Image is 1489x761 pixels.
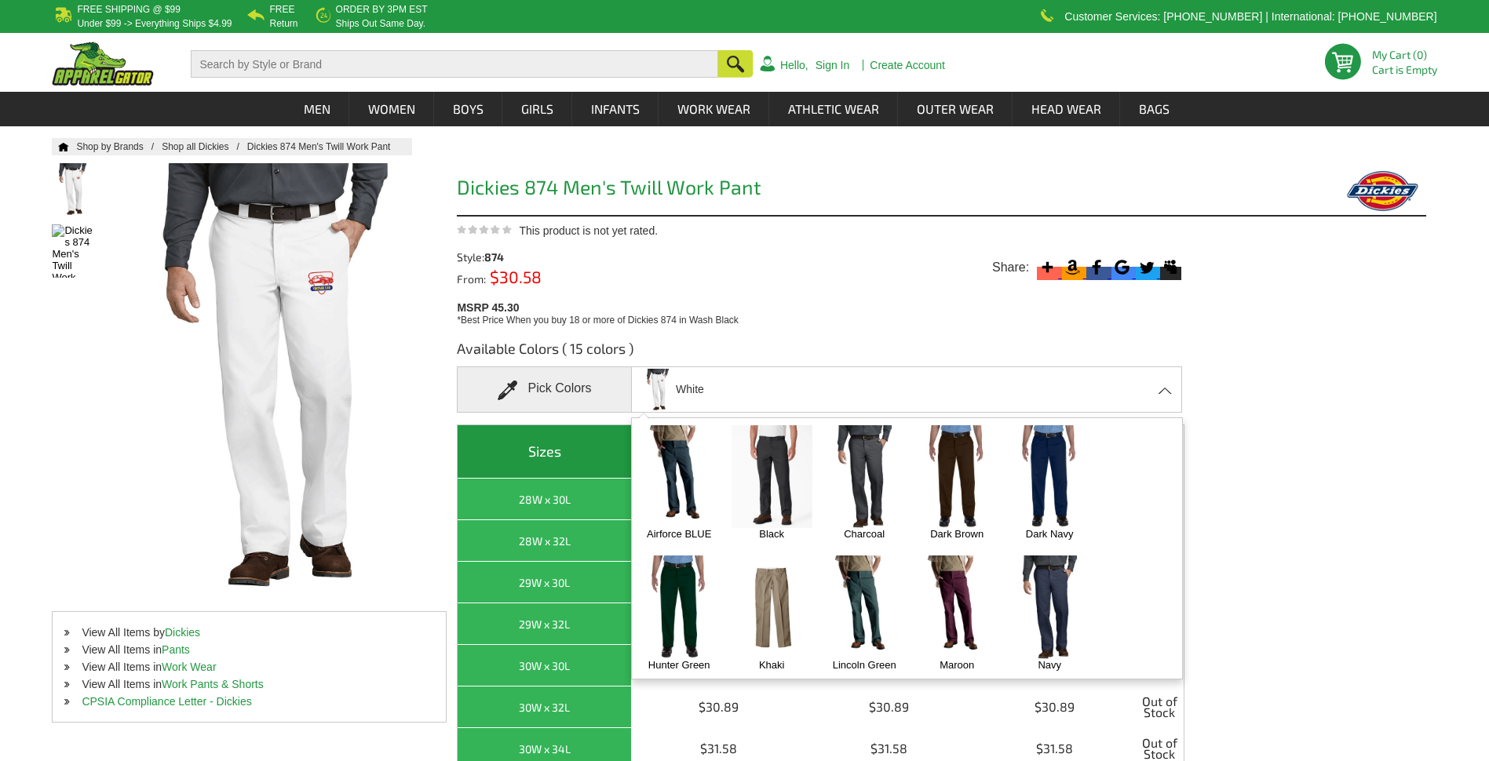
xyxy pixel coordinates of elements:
[1372,49,1431,60] li: My Cart (0)
[916,425,998,528] img: Dark Brown
[739,528,805,540] a: Black
[573,92,658,126] a: Infants
[457,224,512,235] img: This product is not yet rated.
[1016,659,1083,671] a: Navy
[53,658,446,675] li: View All Items in
[806,686,973,728] td: $30.89
[924,659,991,671] a: Maroon
[165,626,200,639] a: Dickies
[162,141,247,152] a: Shop all Dickies
[457,271,640,285] div: From:
[457,252,640,263] div: Style:
[1136,257,1157,278] svg: Twitter
[1160,257,1181,278] svg: Myspace
[457,366,631,413] div: Pick Colors
[77,19,232,28] p: under $99 -> everything ships $4.99
[53,675,446,693] li: View All Items in
[336,19,428,28] p: ships out same day.
[457,177,1184,202] h1: Dickies 874 Men's Twill Work Pant
[52,142,69,151] a: Home
[1062,257,1083,278] svg: Amazon
[462,697,627,717] div: 30W x 32L
[162,678,264,690] a: Work Pants & Shorts
[162,643,190,656] a: Pants
[52,42,154,86] img: ApparelGator
[1086,257,1108,278] svg: Facebook
[519,224,658,237] span: This product is not yet rated.
[286,92,349,126] a: Men
[52,163,93,215] img: Dickies 874 Men's Twill Work Pant
[503,92,571,126] a: Girls
[457,297,1191,327] div: MSRP 45.30
[162,661,217,673] a: Work Wear
[1016,528,1083,540] a: Dark Navy
[924,528,991,540] a: Dark Brown
[462,490,627,509] div: 28W x 30L
[1009,555,1091,658] img: Navy
[53,641,446,658] li: View All Items in
[1037,257,1058,278] svg: More
[270,19,298,28] p: Return
[350,92,433,126] a: Women
[457,339,1184,366] h3: Available Colors ( 15 colors )
[457,315,738,326] span: *Best Price When you buy 18 or more of Dickies 874 in Wash Black
[638,425,721,528] img: Airforce BLUE
[77,4,181,15] b: Free Shipping @ $99
[739,659,805,671] a: Khaki
[916,555,998,658] img: Maroon
[247,141,407,152] a: Dickies 874 Men's Twill Work Pant
[816,60,850,71] a: Sign In
[462,573,627,592] div: 29W x 30L
[1013,92,1119,126] a: Head Wear
[646,659,713,671] a: Hunter Green
[823,555,906,658] img: Lincoln Green
[973,686,1137,728] td: $30.89
[76,141,162,152] a: Shop by Brands
[1372,64,1437,75] span: Cart is Empty
[270,4,295,15] b: Free
[641,369,674,410] img: White
[462,531,627,551] div: 28W x 32L
[1121,92,1188,126] a: Bags
[646,528,713,540] a: Airforce BLUE
[870,60,945,71] a: Create Account
[780,60,808,71] a: Hello,
[632,686,806,728] td: $30.89
[992,260,1029,275] span: Share:
[1064,12,1436,21] p: Customer Services: [PHONE_NUMBER] | International: [PHONE_NUMBER]
[823,425,906,528] img: Charcoal
[82,695,251,708] a: CPSIA Compliance Letter - Dickies
[486,267,542,286] span: $30.58
[659,92,768,126] a: Work Wear
[770,92,897,126] a: Athletic Wear
[53,624,446,641] li: View All Items by
[638,555,721,658] img: Hunter Green
[191,50,718,78] input: Search by Style or Brand
[831,528,898,540] a: Charcoal
[458,425,632,479] th: Sizes
[731,555,813,658] img: Khaki
[52,224,93,295] img: Dickies 874 Men's Twill Work Pant
[462,656,627,675] div: 30W x 30L
[435,92,502,126] a: Boys
[462,739,627,759] div: 30W x 34L
[899,92,1012,126] a: Outer Wear
[731,425,813,528] img: Black
[336,4,428,15] b: Order by 3PM EST
[484,250,504,264] span: 874
[1338,171,1427,211] img: Dickies
[1009,425,1091,528] img: Dark Navy
[831,659,898,671] a: Lincoln Green
[462,614,627,634] div: 29W x 32L
[676,376,704,403] span: White
[1111,257,1133,278] svg: Google Bookmark
[1140,690,1179,723] span: Out of Stock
